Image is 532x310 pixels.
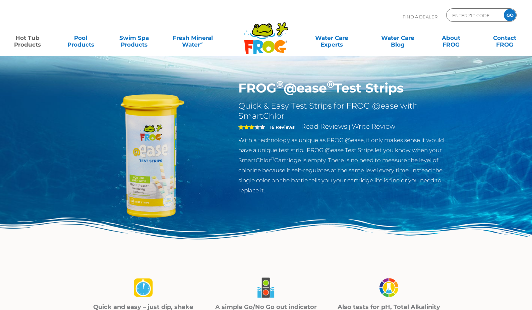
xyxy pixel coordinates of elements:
a: AboutFROG [430,31,472,45]
strong: 16 Reviews [270,124,295,130]
sup: ∞ [200,41,203,46]
p: With a technology as unique as FROG @ease, it only makes sense it would have a unique test strip.... [238,135,457,195]
img: FROG @ease test strips-02 [254,276,278,300]
a: Water CareBlog [377,31,419,45]
p: Find A Dealer [403,8,437,25]
sup: ® [276,78,284,90]
a: Write Review [352,122,395,130]
img: FROG-@ease-TS-Bottle.png [75,80,229,234]
img: FROG @ease test strips-01 [131,276,155,300]
a: Water CareExperts [298,31,365,45]
sup: ® [271,156,274,161]
a: ContactFROG [484,31,525,45]
a: Read Reviews [301,122,347,130]
input: GO [504,9,516,21]
h2: Quick & Easy Test Strips for FROG @ease with SmartChlor [238,101,457,121]
span: | [349,124,350,130]
a: Fresh MineralWater∞ [167,31,219,45]
img: Frog Products Logo [240,13,292,54]
span: 3 [238,124,254,130]
a: Swim SpaProducts [113,31,155,45]
sup: ® [327,78,334,90]
a: PoolProducts [60,31,102,45]
img: FROG @ease test strips-03 [377,276,401,300]
h1: FROG @ease Test Strips [238,80,457,96]
a: Hot TubProducts [7,31,48,45]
